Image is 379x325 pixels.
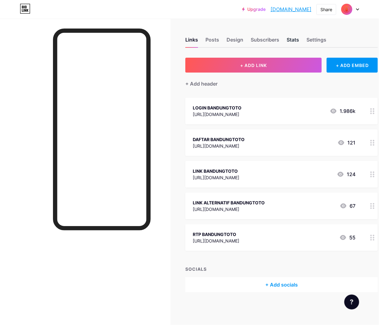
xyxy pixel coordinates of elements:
div: 55 [339,234,355,241]
div: RTP BANDUNGTOTO [193,231,239,238]
a: [DOMAIN_NAME] [271,6,311,13]
div: 1.986k [330,107,355,115]
div: Share [320,6,332,13]
div: 67 [340,202,355,210]
div: LINK BANDUNGTOTO [193,168,239,174]
div: LOGIN BANDUNGTOTO [193,105,241,111]
div: [URL][DOMAIN_NAME] [193,143,245,149]
button: + ADD LINK [185,58,322,73]
div: + Add header [185,80,218,87]
div: SOCIALS [185,266,378,272]
img: Bandung Banned [341,3,353,15]
div: + ADD EMBED [327,58,378,73]
div: [URL][DOMAIN_NAME] [193,111,241,118]
div: DAFTAR BANDUNGTOTO [193,136,245,143]
a: Upgrade [242,7,266,12]
div: [URL][DOMAIN_NAME] [193,206,265,212]
div: Posts [205,36,219,47]
div: [URL][DOMAIN_NAME] [193,238,239,244]
div: Stats [287,36,299,47]
div: 124 [337,171,355,178]
div: Settings [306,36,326,47]
div: Links [185,36,198,47]
div: Subscribers [251,36,279,47]
div: Design [227,36,243,47]
div: [URL][DOMAIN_NAME] [193,174,239,181]
div: 121 [337,139,355,146]
span: + ADD LINK [240,63,267,68]
div: LINK ALTERNATIF BANDUNGTOTO [193,199,265,206]
div: + Add socials [185,277,378,292]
